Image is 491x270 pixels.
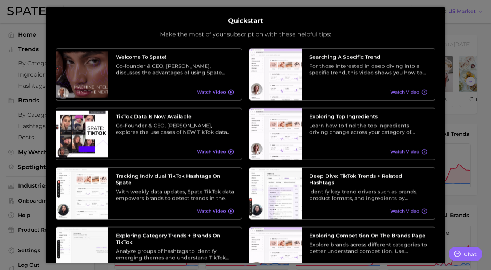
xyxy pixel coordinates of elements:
[160,30,331,38] p: Make the most of your subscription with these helpful tips:
[390,89,419,95] span: Watch Video
[309,188,427,201] div: Identify key trend drivers such as brands, product formats, and ingredients by leveraging a categ...
[309,172,427,185] h3: Deep Dive: TikTok Trends + Related Hashtags
[197,149,226,154] span: Watch Video
[390,149,419,154] span: Watch Video
[309,241,427,254] div: Explore brands across different categories to better understand competition. Use different preset...
[56,167,242,219] a: Tracking Individual TikTok Hashtags on SpateWith weekly data updates, Spate TikTok data empowers ...
[116,53,234,60] h3: Welcome to Spate!
[116,232,234,245] h3: Exploring Category Trends + Brands on TikTok
[116,62,234,75] div: Co-founder & CEO, [PERSON_NAME], discusses the advantages of using Spate data as well as its vari...
[309,232,427,238] h3: Exploring Competition on the Brands Page
[249,48,435,100] a: Searching A Specific TrendFor those interested in deep diving into a specific trend, this video s...
[309,62,427,75] div: For those interested in deep diving into a specific trend, this video shows you how to search tre...
[390,208,419,214] span: Watch Video
[116,247,234,261] div: Analyze groups of hashtags to identify emerging themes and understand TikTok trends at a higher l...
[116,113,234,119] h3: TikTok data is now available
[116,188,234,201] div: With weekly data updates, Spate TikTok data empowers brands to detect trends in the earliest stag...
[249,167,435,219] a: Deep Dive: TikTok Trends + Related HashtagsIdentify key trend drivers such as brands, product for...
[309,122,427,135] div: Learn how to find the top ingredients driving change across your category of choice. From broad c...
[197,208,226,214] span: Watch Video
[116,122,234,135] div: Co-Founder & CEO, [PERSON_NAME], explores the use cases of NEW TikTok data and its relationship w...
[228,17,263,25] h2: Quickstart
[56,48,242,100] a: Welcome to Spate!Co-founder & CEO, [PERSON_NAME], discusses the advantages of using Spate data as...
[309,53,427,60] h3: Searching A Specific Trend
[309,113,427,119] h3: Exploring Top Ingredients
[116,172,234,185] h3: Tracking Individual TikTok Hashtags on Spate
[197,89,226,95] span: Watch Video
[249,107,435,160] a: Exploring Top IngredientsLearn how to find the top ingredients driving change across your categor...
[56,107,242,160] a: TikTok data is now availableCo-Founder & CEO, [PERSON_NAME], explores the use cases of NEW TikTok...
